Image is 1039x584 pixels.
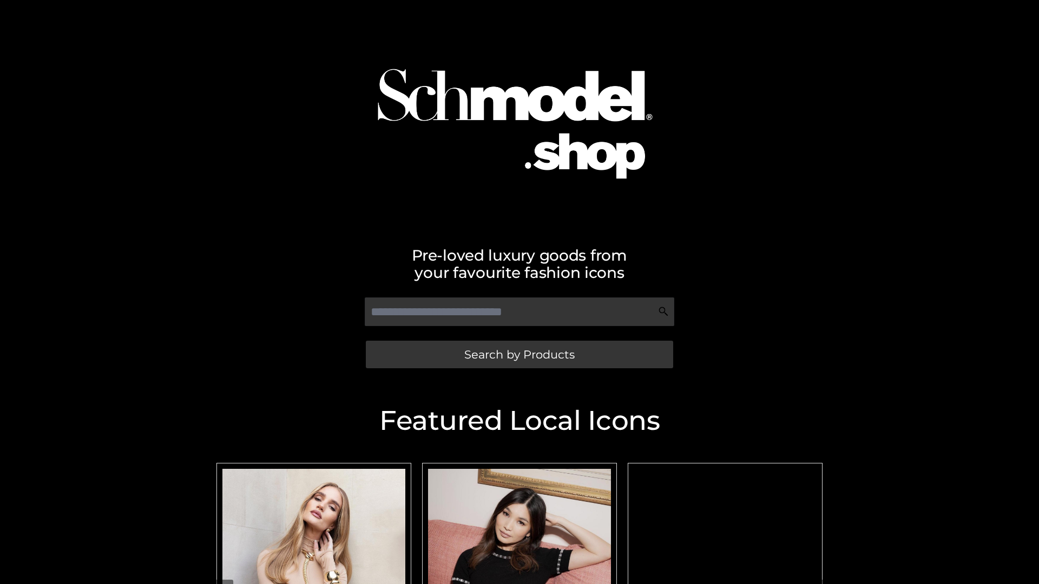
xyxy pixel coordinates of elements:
[211,407,828,434] h2: Featured Local Icons​
[658,306,669,317] img: Search Icon
[464,349,575,360] span: Search by Products
[366,341,673,368] a: Search by Products
[211,247,828,281] h2: Pre-loved luxury goods from your favourite fashion icons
